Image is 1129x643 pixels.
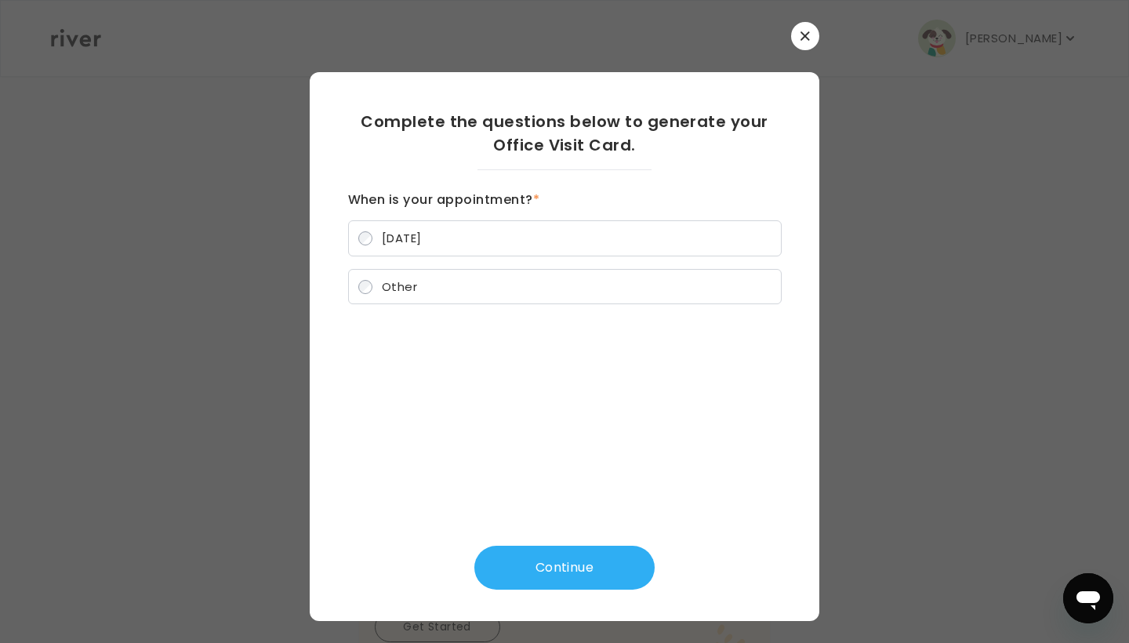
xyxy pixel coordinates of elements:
[348,110,782,157] h2: Complete the questions below to generate your Office Visit Card.
[358,231,372,245] input: [DATE]
[382,230,422,246] span: [DATE]
[474,546,655,590] button: Continue
[348,189,782,211] h3: When is your appointment?
[382,278,417,295] span: Other
[358,280,372,294] input: Other
[1063,573,1113,623] iframe: Button to launch messaging window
